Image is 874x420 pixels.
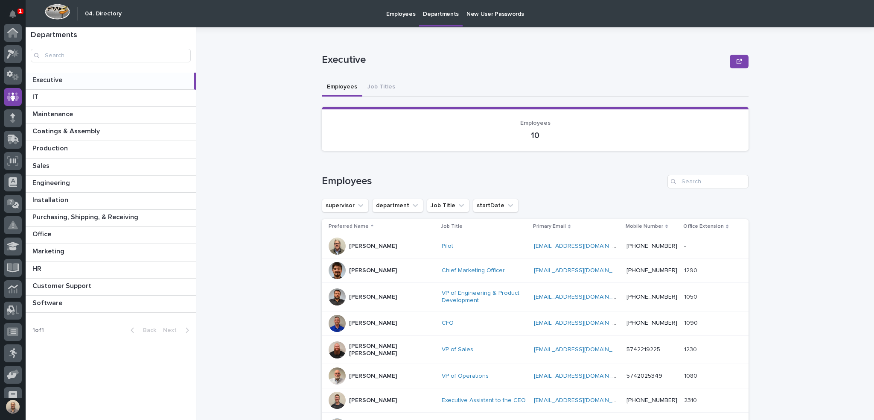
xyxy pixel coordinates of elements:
tr: [PERSON_NAME]Chief Marketing Officer [EMAIL_ADDRESS][DOMAIN_NAME] [PHONE_NUMBER]12901290 [322,258,749,283]
p: [PERSON_NAME] [349,397,397,404]
p: [PERSON_NAME] [349,267,397,274]
p: Sales [32,160,51,170]
a: [PHONE_NUMBER] [626,294,677,300]
button: Job Title [427,199,469,212]
a: [EMAIL_ADDRESS][DOMAIN_NAME] [534,294,630,300]
button: Next [160,326,196,334]
a: 5742025349 [626,373,662,379]
tr: [PERSON_NAME]Executive Assistant to the CEO [EMAIL_ADDRESS][DOMAIN_NAME] [PHONE_NUMBER]23102310 [322,388,749,413]
a: [EMAIL_ADDRESS][DOMAIN_NAME] [534,267,630,273]
a: VP of Sales [442,346,473,353]
a: Coatings & AssemblyCoatings & Assembly [26,124,196,141]
p: 1050 [684,292,699,301]
button: department [372,199,423,212]
p: Marketing [32,246,66,256]
p: Job Title [441,222,463,231]
a: MarketingMarketing [26,244,196,261]
p: Purchasing, Shipping, & Receiving [32,211,140,221]
tr: [PERSON_NAME] [PERSON_NAME]VP of Sales [EMAIL_ADDRESS][DOMAIN_NAME] 574221922512301230 [322,335,749,364]
p: Primary Email [533,222,566,231]
p: [PERSON_NAME] [349,373,397,380]
p: Executive [322,54,726,66]
button: Job Titles [362,79,400,97]
tr: [PERSON_NAME]CFO [EMAIL_ADDRESS][DOMAIN_NAME] [PHONE_NUMBER]10901090 [322,311,749,335]
a: ProductionProduction [26,141,196,158]
a: [EMAIL_ADDRESS][DOMAIN_NAME] [534,320,630,326]
p: Office [32,229,53,238]
a: CFO [442,320,454,327]
img: Workspace Logo [45,4,70,20]
a: Pilot [442,243,453,250]
a: 5742219225 [626,347,660,352]
a: SoftwareSoftware [26,296,196,313]
p: Maintenance [32,109,75,118]
p: Coatings & Assembly [32,126,102,135]
p: Mobile Number [626,222,663,231]
a: VP of Engineering & Product Development [442,290,527,304]
a: [EMAIL_ADDRESS][DOMAIN_NAME] [534,347,630,352]
a: Executive Assistant to the CEO [442,397,526,404]
a: Chief Marketing Officer [442,267,505,274]
p: Customer Support [32,280,93,290]
p: 1090 [684,318,699,327]
tr: [PERSON_NAME]VP of Operations [EMAIL_ADDRESS][DOMAIN_NAME] 574202534910801080 [322,364,749,388]
a: Purchasing, Shipping, & ReceivingPurchasing, Shipping, & Receiving [26,210,196,227]
a: OfficeOffice [26,227,196,244]
p: IT [32,91,40,101]
button: users-avatar [4,398,22,416]
p: [PERSON_NAME] [349,243,397,250]
input: Search [31,49,191,62]
p: Preferred Name [329,222,369,231]
p: 2310 [684,395,699,404]
span: Next [163,327,182,333]
p: Production [32,143,70,153]
p: HR [32,263,43,273]
h1: Departments [31,31,191,40]
a: [EMAIL_ADDRESS][DOMAIN_NAME] [534,373,630,379]
p: 1 [19,8,22,14]
tr: [PERSON_NAME]Pilot [EMAIL_ADDRESS][DOMAIN_NAME] [PHONE_NUMBER]-- [322,234,749,258]
p: 1230 [684,344,699,353]
a: Customer SupportCustomer Support [26,279,196,296]
a: [PHONE_NUMBER] [626,243,677,249]
div: Notifications1 [11,10,22,24]
p: 1 of 1 [26,320,51,341]
p: - [684,241,688,250]
button: Notifications [4,5,22,23]
a: ITIT [26,90,196,107]
p: Engineering [32,177,72,187]
p: Office Extension [683,222,724,231]
a: EngineeringEngineering [26,176,196,193]
p: [PERSON_NAME] [PERSON_NAME] [349,343,434,357]
button: Back [124,326,160,334]
a: [EMAIL_ADDRESS][DOMAIN_NAME] [534,243,630,249]
p: [PERSON_NAME] [349,294,397,301]
a: [PHONE_NUMBER] [626,267,677,273]
h1: Employees [322,175,664,188]
a: HRHR [26,261,196,279]
p: 1290 [684,265,699,274]
span: Back [138,327,156,333]
p: [PERSON_NAME] [349,320,397,327]
span: Employees [520,120,551,126]
a: MaintenanceMaintenance [26,107,196,124]
a: SalesSales [26,159,196,176]
button: supervisor [322,199,369,212]
a: [EMAIL_ADDRESS][DOMAIN_NAME] [534,397,630,403]
button: Employees [322,79,362,97]
p: Software [32,297,64,307]
button: startDate [473,199,519,212]
a: InstallationInstallation [26,193,196,210]
h2: 04. Directory [85,10,122,18]
p: 10 [332,130,738,141]
p: 1080 [684,371,699,380]
a: [PHONE_NUMBER] [626,320,677,326]
p: Installation [32,194,70,204]
input: Search [667,175,749,188]
p: Executive [32,74,64,84]
a: [PHONE_NUMBER] [626,397,677,403]
a: ExecutiveExecutive [26,73,196,90]
tr: [PERSON_NAME]VP of Engineering & Product Development [EMAIL_ADDRESS][DOMAIN_NAME] [PHONE_NUMBER]1... [322,283,749,311]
